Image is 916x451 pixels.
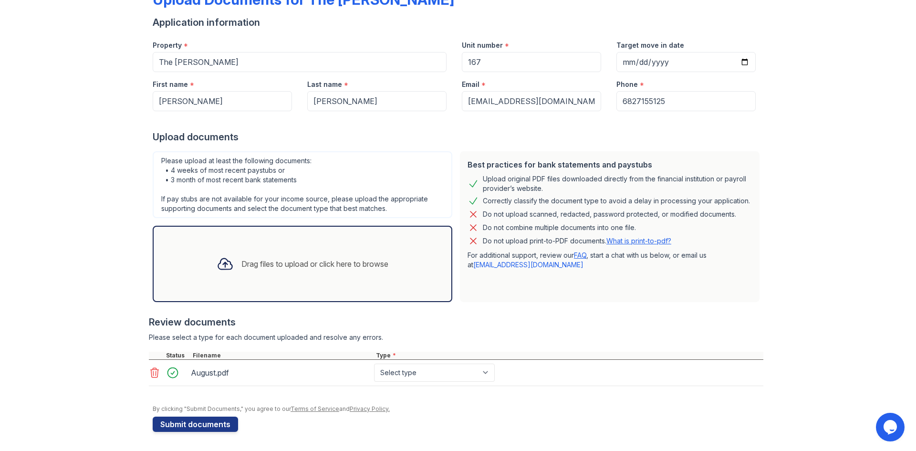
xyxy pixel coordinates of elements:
[616,41,684,50] label: Target move in date
[483,174,752,193] div: Upload original PDF files downloaded directly from the financial institution or payroll provider’...
[153,16,763,29] div: Application information
[876,413,906,441] iframe: chat widget
[153,151,452,218] div: Please upload at least the following documents: • 4 weeks of most recent paystubs or • 3 month of...
[164,352,191,359] div: Status
[468,159,752,170] div: Best practices for bank statements and paystubs
[473,261,583,269] a: [EMAIL_ADDRESS][DOMAIN_NAME]
[153,130,763,144] div: Upload documents
[350,405,390,412] a: Privacy Policy.
[483,209,736,220] div: Do not upload scanned, redacted, password protected, or modified documents.
[153,41,182,50] label: Property
[574,251,586,259] a: FAQ
[616,80,638,89] label: Phone
[483,195,750,207] div: Correctly classify the document type to avoid a delay in processing your application.
[374,352,763,359] div: Type
[191,365,370,380] div: August.pdf
[241,258,388,270] div: Drag files to upload or click here to browse
[468,251,752,270] p: For additional support, review our , start a chat with us below, or email us at
[149,315,763,329] div: Review documents
[462,80,479,89] label: Email
[462,41,503,50] label: Unit number
[483,222,636,233] div: Do not combine multiple documents into one file.
[153,417,238,432] button: Submit documents
[606,237,671,245] a: What is print-to-pdf?
[191,352,374,359] div: Filename
[483,236,671,246] p: Do not upload print-to-PDF documents.
[149,333,763,342] div: Please select a type for each document uploaded and resolve any errors.
[153,80,188,89] label: First name
[291,405,339,412] a: Terms of Service
[307,80,342,89] label: Last name
[153,405,763,413] div: By clicking "Submit Documents," you agree to our and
